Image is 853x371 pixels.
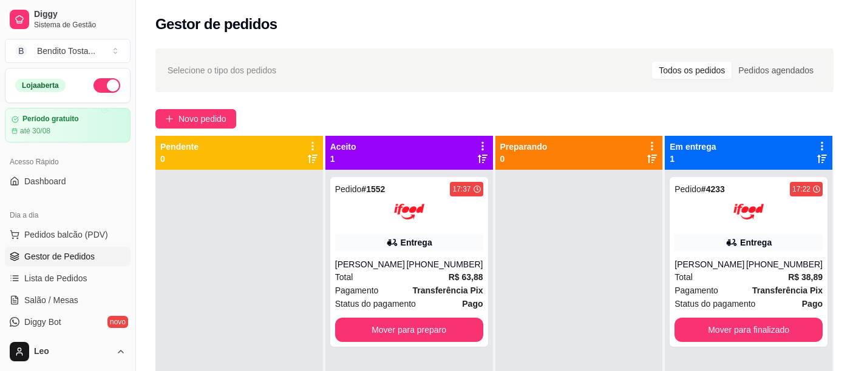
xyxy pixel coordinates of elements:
span: Pagamento [675,284,718,297]
a: Lista de Pedidos [5,269,131,288]
span: Dashboard [24,175,66,187]
div: [PERSON_NAME] [335,258,407,270]
div: 17:37 [452,184,471,194]
a: Dashboard [5,172,131,191]
p: 0 [500,153,548,165]
button: Alterar Status [93,78,120,93]
div: Loja aberta [15,79,66,92]
span: Status do pagamento [675,297,755,310]
span: Diggy [34,9,126,20]
span: Lista de Pedidos [24,272,87,284]
span: Gestor de Pedidos [24,250,95,262]
strong: Pago [802,299,823,309]
div: Entrega [401,236,432,249]
a: Diggy Botnovo [5,312,131,332]
span: Total [675,270,693,284]
span: Salão / Mesas [24,294,78,306]
span: B [15,45,27,57]
button: Novo pedido [155,109,236,129]
h2: Gestor de pedidos [155,15,277,34]
span: Diggy Bot [24,316,61,328]
span: Total [335,270,353,284]
span: Selecione o tipo dos pedidos [168,64,276,77]
div: Bendito Tosta ... [37,45,95,57]
a: Salão / Mesas [5,290,131,310]
span: Pedido [675,184,701,194]
strong: Transferência Pix [413,286,483,295]
img: ifood [733,196,764,227]
button: Mover para preparo [335,318,483,342]
strong: Transferência Pix [752,286,823,295]
div: Todos os pedidos [652,62,732,79]
p: Preparando [500,141,548,153]
strong: Pago [462,299,483,309]
article: até 30/08 [20,126,50,136]
strong: R$ 38,89 [788,272,823,282]
span: Pedido [335,184,362,194]
p: Pendente [160,141,199,153]
a: DiggySistema de Gestão [5,5,131,34]
div: 17:22 [792,184,811,194]
span: Sistema de Gestão [34,20,126,30]
strong: # 1552 [361,184,385,194]
p: Em entrega [670,141,716,153]
p: 1 [670,153,716,165]
strong: # 4233 [701,184,725,194]
div: [PHONE_NUMBER] [746,258,823,270]
span: Pagamento [335,284,379,297]
span: Pedidos balcão (PDV) [24,229,108,241]
div: [PHONE_NUMBER] [406,258,483,270]
span: Status do pagamento [335,297,416,310]
button: Mover para finalizado [675,318,823,342]
div: Acesso Rápido [5,152,131,172]
p: 1 [330,153,356,165]
button: Pedidos balcão (PDV) [5,225,131,244]
p: 0 [160,153,199,165]
span: Leo [34,346,111,357]
a: Período gratuitoaté 30/08 [5,108,131,142]
button: Select a team [5,39,131,63]
img: ifood [394,196,424,227]
a: Gestor de Pedidos [5,247,131,266]
p: Aceito [330,141,356,153]
strong: R$ 63,88 [449,272,483,282]
button: Leo [5,337,131,366]
article: Período gratuito [22,115,79,124]
div: Pedidos agendados [732,62,820,79]
span: Novo pedido [178,112,226,125]
div: [PERSON_NAME] [675,258,746,270]
div: Entrega [740,236,772,249]
div: Dia a dia [5,206,131,225]
span: plus [165,115,174,123]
